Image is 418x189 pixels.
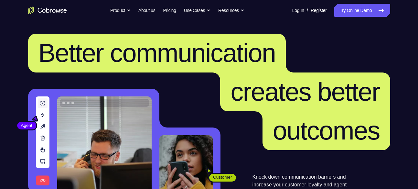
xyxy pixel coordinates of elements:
[292,4,304,17] a: Log In
[307,6,308,14] span: /
[38,39,276,67] span: Better communication
[334,4,390,17] a: Try Online Demo
[163,4,176,17] a: Pricing
[218,4,244,17] button: Resources
[273,116,380,145] span: outcomes
[184,4,210,17] button: Use Cases
[138,4,155,17] a: About us
[28,6,67,14] a: Go to the home page
[230,77,380,106] span: creates better
[110,4,131,17] button: Product
[311,4,327,17] a: Register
